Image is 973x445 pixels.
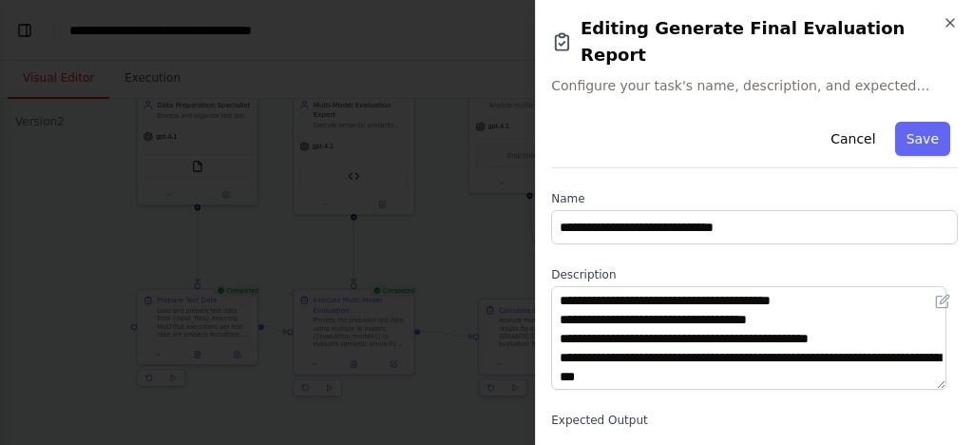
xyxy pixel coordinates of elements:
span: Configure your task's name, description, and expected output. [551,76,958,95]
h2: Editing Generate Final Evaluation Report [551,15,958,68]
label: Description [551,267,958,282]
button: Cancel [819,122,887,156]
label: Expected Output [551,413,958,428]
label: Name [551,191,958,206]
button: Save [895,122,950,156]
button: Open in editor [931,290,954,313]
